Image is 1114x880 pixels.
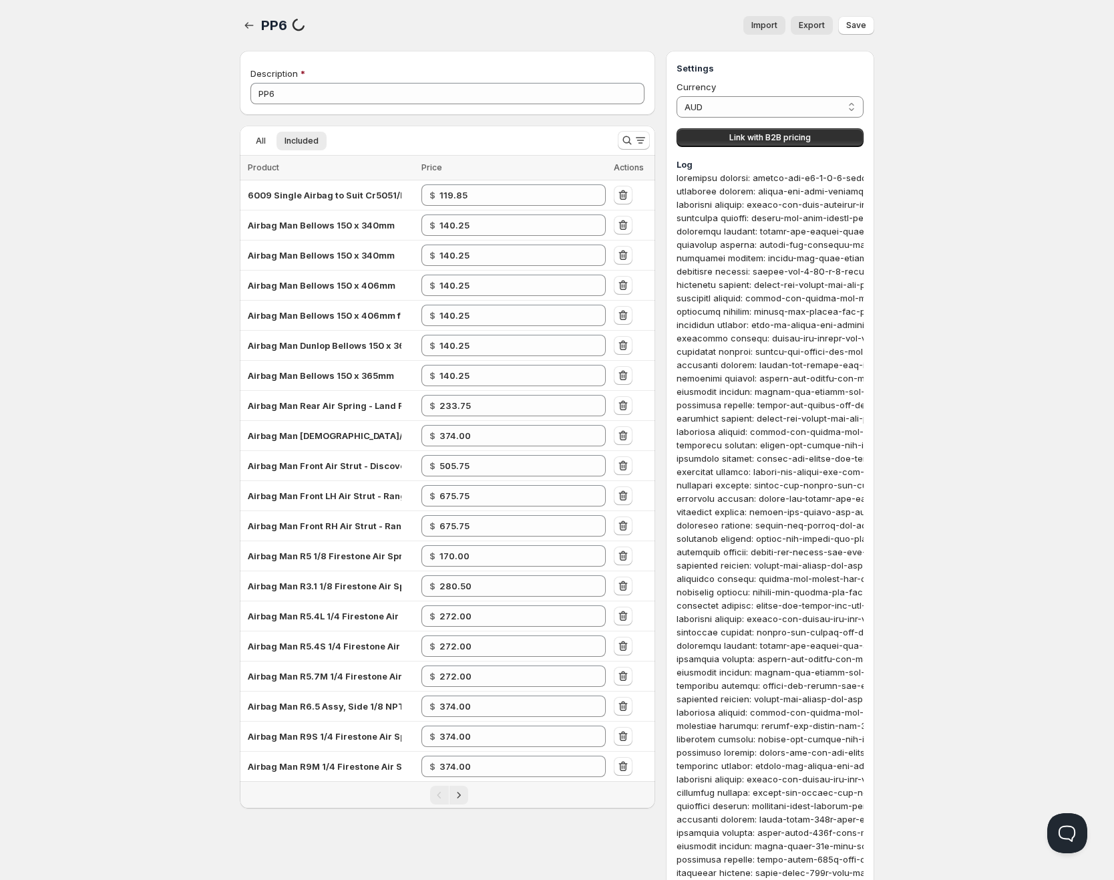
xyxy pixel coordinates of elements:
[248,430,592,441] span: Airbag Man [DEMOGRAPHIC_DATA]/8" 6" Dunlop Air Spring Ride Height 260mm
[248,249,395,262] div: Airbag Man Bellows 150 x 340mm
[248,731,423,742] span: Airbag Man R9S 1/4 Firestone Air Spring
[677,82,716,92] span: Currency
[439,214,586,236] input: 165.00
[439,245,586,266] input: 165.00
[248,370,394,381] span: Airbag Man Bellows 150 x 365mm
[677,158,864,171] h3: Log
[429,340,435,351] strong: $
[429,220,435,231] strong: $
[439,666,586,687] input: 320.00
[248,250,395,261] span: Airbag Man Bellows 150 x 340mm
[248,760,401,773] div: Airbag Man R9M 1/4 Firestone Air Spring
[618,131,650,150] button: Search and filter results
[439,275,586,296] input: 165.00
[429,641,435,651] strong: $
[429,250,435,261] strong: $
[250,68,298,79] span: Description
[429,611,435,621] strong: $
[248,641,431,651] span: Airbag Man R5.4S 1/4 Firestone Air Spring
[439,395,586,416] input: 275.00
[248,399,401,412] div: Airbag Man Rear Air Spring - Land Rover - Discovery II
[261,17,287,33] span: PP6
[439,425,586,446] input: 440.00
[429,370,435,381] strong: $
[838,16,874,35] button: Save
[248,611,430,621] span: Airbag Man R5.4L 1/4 Firestone Air Spring
[439,184,586,206] input: 140.00
[439,696,586,717] input: 440.00
[439,605,586,627] input: 320.00
[248,190,514,200] span: 6009 Single Airbag to Suit Cr5051/hp 200 Series STD Height
[439,756,586,777] input: 440.00
[248,309,401,322] div: Airbag Man Bellows 150 x 406mm for Range Rover Classic 1993-1995
[240,781,655,809] nav: Pagination
[248,521,536,531] span: Airbag Man Front RH Air Strut - Range Rover - L322 (RNB 000740)
[248,579,401,593] div: Airbag Man R3.1 1/8 Firestone Air Spring
[248,519,401,533] div: Airbag Man Front RH Air Strut - Range Rover - L322 (RNB 000740)
[248,549,401,563] div: Airbag Man R5 1/8 Firestone Air Spring
[729,132,811,143] span: Link with B2B pricing
[248,218,395,232] div: Airbag Man Bellows 150 x 340mm
[248,400,484,411] span: Airbag Man Rear Air Spring - Land Rover - Discovery II
[429,400,435,411] strong: $
[449,786,468,804] button: Next
[248,340,426,351] span: Airbag Man Dunlop Bellows 150 x 365mm
[248,188,401,202] div: 6009 Single Airbag to Suit Cr5051/hp 200 Series STD Height
[248,429,401,442] div: Airbag Man 1/8" 6" Dunlop Air Spring Ride Height 260mm
[429,280,435,291] strong: $
[677,128,864,147] button: Link with B2B pricing
[248,489,401,502] div: Airbag Man Front LH Air Strut - Range Rover - L322 (RNB 000750)
[421,162,442,172] span: Price
[439,455,586,476] input: 595.00
[439,515,586,537] input: 795.00
[429,671,435,682] strong: $
[439,365,586,386] input: 165.00
[439,305,586,326] input: 165.00
[614,162,644,172] span: Actions
[248,459,401,472] div: Airbag Man Front Air Strut - Discovery III & IV (RNB 501580)
[429,581,435,591] strong: $
[248,701,442,712] span: Airbag Man R6.5 Assy, Side 1/8 NPT Medium
[429,460,435,471] strong: $
[743,16,785,35] button: Import
[248,369,394,382] div: Airbag Man Bellows 150 x 365mm
[1047,813,1087,853] iframe: Help Scout Beacon - Open
[248,339,401,352] div: Airbag Man Dunlop Bellows 150 x 365mm
[248,670,401,683] div: Airbag Man R5.7M 1/4 Firestone Air Spring
[429,310,435,321] strong: $
[248,700,401,713] div: Airbag Man R6.5 Assy, Side 1/8 NPT Medium
[429,761,435,772] strong: $
[248,220,395,231] span: Airbag Man Bellows 150 x 340mm
[256,136,266,146] span: All
[248,460,506,471] span: Airbag Man Front Air Strut - Discovery III & IV (RNB 501580)
[429,521,435,531] strong: $
[248,581,423,591] span: Airbag Man R3.1 1/8 Firestone Air Spring
[429,731,435,742] strong: $
[429,430,435,441] strong: $
[248,490,534,501] span: Airbag Man Front LH Air Strut - Range Rover - L322 (RNB 000750)
[248,310,568,321] span: Airbag Man Bellows 150 x 406mm for Range Rover Classic [DATE]-[DATE]
[439,485,586,506] input: 795.00
[285,136,319,146] span: Included
[846,20,866,31] span: Save
[439,726,586,747] input: 440.00
[248,761,425,772] span: Airbag Man R9M 1/4 Firestone Air Spring
[429,190,435,200] strong: $
[248,671,433,682] span: Airbag Man R5.7M 1/4 Firestone Air Spring
[248,639,401,653] div: Airbag Man R5.4S 1/4 Firestone Air Spring
[439,545,586,567] input: 200.00
[439,335,586,356] input: 165.00
[751,20,777,31] span: Import
[248,162,279,172] span: Product
[248,280,395,291] span: Airbag Man Bellows 150 x 406mm
[248,730,401,743] div: Airbag Man R9S 1/4 Firestone Air Spring
[677,61,864,75] h3: Settings
[429,551,435,561] strong: $
[429,490,435,501] strong: $
[248,609,401,623] div: Airbag Man R5.4L 1/4 Firestone Air Spring
[248,551,417,561] span: Airbag Man R5 1/8 Firestone Air Spring
[439,575,586,597] input: 330.00
[250,83,644,104] input: Private internal description
[248,279,395,292] div: Airbag Man Bellows 150 x 406mm
[799,20,825,31] span: Export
